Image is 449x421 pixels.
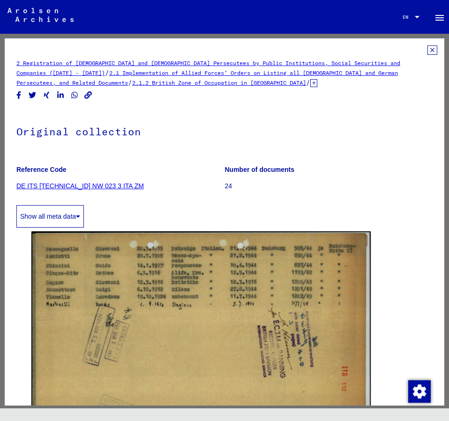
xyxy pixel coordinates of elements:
div: Change consent [408,380,430,402]
img: Change consent [408,380,431,403]
a: 2.1 Implementation of Allied Forces’ Orders on Listing all [DEMOGRAPHIC_DATA] and German Persecut... [16,69,398,86]
button: Share on WhatsApp [70,89,80,101]
h1: Original collection [16,110,433,151]
button: Copy link [83,89,93,101]
mat-icon: Side nav toggle icon [434,12,445,23]
a: 2 Registration of [DEMOGRAPHIC_DATA] and [DEMOGRAPHIC_DATA] Persecutees by Public Institutions, S... [16,59,400,76]
b: Reference Code [16,166,67,173]
img: Arolsen_neg.svg [7,8,74,22]
b: Number of documents [225,166,295,173]
span: / [128,78,132,87]
a: DE ITS [TECHNICAL_ID] NW 023 3 ITA ZM [16,182,144,190]
p: 24 [225,181,433,191]
button: Share on Xing [42,89,52,101]
span: / [306,78,310,87]
span: / [105,68,109,77]
button: Show all meta data [16,205,84,228]
button: Toggle sidenav [430,7,449,26]
button: Share on LinkedIn [56,89,66,101]
span: EN [403,15,413,20]
button: Share on Twitter [28,89,37,101]
a: 2.1.2 British Zone of Occupation in [GEOGRAPHIC_DATA] [132,79,306,86]
button: Share on Facebook [14,89,24,101]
